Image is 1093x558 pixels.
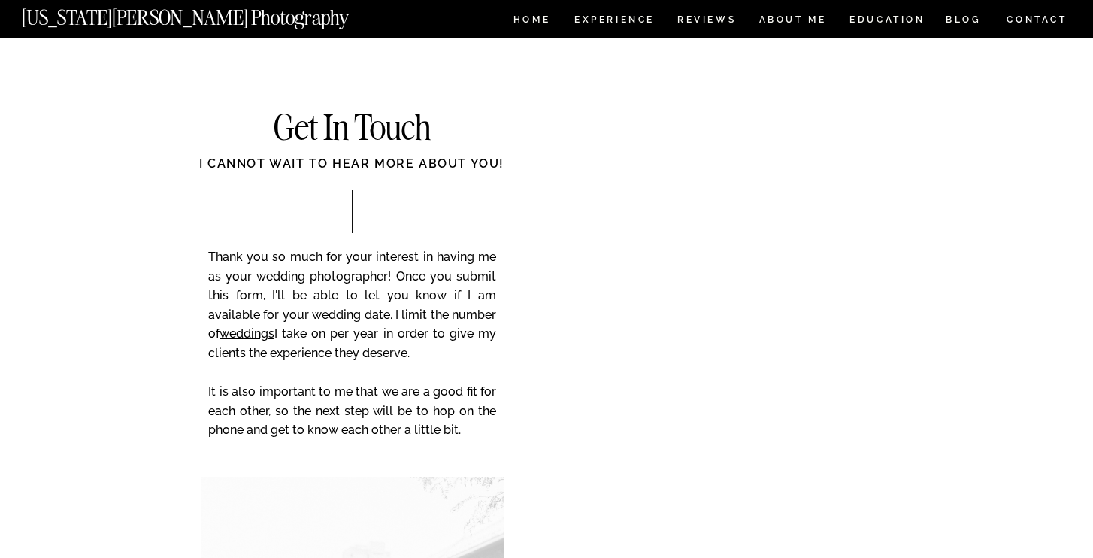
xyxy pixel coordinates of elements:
a: CONTACT [1006,11,1068,28]
a: ABOUT ME [758,15,827,28]
a: [US_STATE][PERSON_NAME] Photography [22,8,399,20]
a: HOME [510,15,553,28]
a: Experience [574,15,653,28]
a: EDUCATION [848,15,927,28]
a: REVIEWS [677,15,734,28]
p: Thank you so much for your interest in having me as your wedding photographer! Once you submit th... [208,247,496,461]
div: I cannot wait to hear more about you! [141,155,563,190]
a: BLOG [946,15,982,28]
h2: Get In Touch [201,111,503,147]
a: weddings [220,326,274,341]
